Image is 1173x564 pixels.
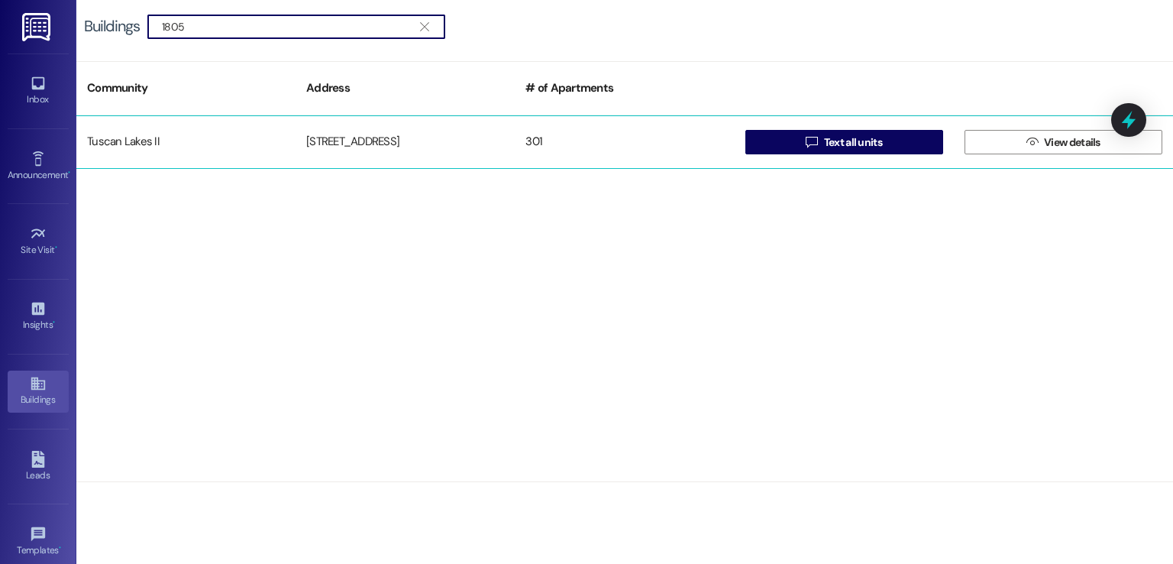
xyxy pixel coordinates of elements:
span: • [53,317,55,328]
div: 301 [515,127,734,157]
span: Text all units [824,135,882,151]
i:  [1026,136,1038,148]
button: View details [965,130,1162,154]
div: [STREET_ADDRESS] [296,127,515,157]
button: Clear text [412,15,437,38]
span: • [55,242,57,253]
i:  [420,21,428,33]
a: Site Visit • [8,221,69,262]
img: ResiDesk Logo [22,13,53,41]
input: Search by building address [162,16,412,37]
div: Buildings [84,18,140,34]
div: Address [296,70,515,107]
a: Buildings [8,371,69,412]
a: Insights • [8,296,69,337]
a: Leads [8,446,69,488]
span: • [59,543,61,553]
a: Templates • [8,521,69,562]
i:  [806,136,817,148]
div: Tuscan Lakes II [76,127,296,157]
div: # of Apartments [515,70,734,107]
div: Community [76,70,296,107]
button: Text all units [745,130,943,154]
span: • [68,167,70,178]
span: View details [1044,135,1100,151]
a: Inbox [8,70,69,112]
